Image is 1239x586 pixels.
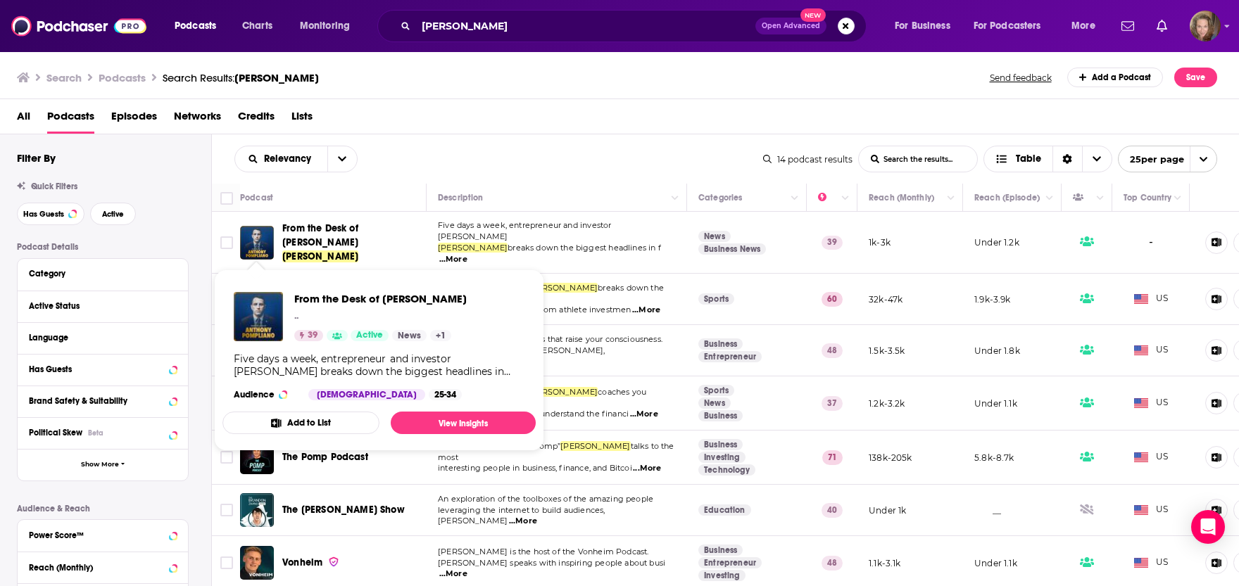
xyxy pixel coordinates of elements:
a: Search Results:[PERSON_NAME] [163,71,319,84]
a: Add a Podcast [1067,68,1164,87]
a: Business [698,439,743,450]
p: 40 [822,503,843,517]
span: ...More [633,463,661,474]
span: From the Desk of [PERSON_NAME] [282,222,358,248]
input: Search podcasts, credits, & more... [416,15,755,37]
button: open menu [327,146,357,172]
span: ...More [632,305,660,316]
a: The Brandon Zhang Show [240,493,274,527]
div: Power Score™ [29,530,165,540]
p: 48 [822,343,843,357]
button: open menu [1062,15,1113,37]
div: Power Score [818,189,838,206]
a: Sports [698,293,734,305]
button: Category [29,265,177,282]
h3: Search [46,71,82,84]
span: For Podcasters [974,16,1041,36]
h2: Filter By [17,151,56,165]
button: Has Guests [29,360,177,378]
div: Five days a week, entrepreneur and investor [PERSON_NAME] breaks down the biggest headlines in fi... [234,352,524,378]
span: Toggle select row [220,236,233,249]
span: [PERSON_NAME] [560,441,630,451]
a: From the Desk of Anthony Pompliano [234,292,283,341]
div: Search podcasts, credits, & more... [391,10,880,42]
a: Technology [698,464,755,476]
img: User Profile [1190,11,1221,42]
span: An exploration of the toolboxes of the amazing people [438,494,653,504]
span: Toggle select row [220,451,233,464]
span: 39 [308,329,317,343]
span: leveraging the internet to build audiences, [PERSON_NAME] [438,505,605,526]
a: News [392,330,427,341]
p: Audience & Reach [17,504,189,514]
span: - [1149,234,1153,250]
span: Networks [174,105,221,134]
button: Column Actions [1092,190,1109,207]
span: Toggle select row [220,556,233,569]
div: Reach (Monthly) [869,189,934,206]
span: Table [1016,154,1041,164]
button: open menu [1118,146,1217,172]
a: Business [698,410,743,421]
div: Active Status [29,301,168,311]
button: Open AdvancedNew [755,18,826,34]
span: The [PERSON_NAME] Show [282,504,405,516]
span: From the Desk of [PERSON_NAME] [294,292,467,305]
span: US [1134,343,1169,357]
span: 25 per page [1119,148,1184,170]
a: Business [698,338,743,350]
span: US [1134,396,1169,410]
a: Lists [291,105,313,134]
h3: Audience [234,389,297,400]
h2: Choose View [983,146,1112,172]
p: 1.5k-3.5k [869,345,905,357]
div: Language [29,333,168,343]
span: [PERSON_NAME] [234,71,319,84]
p: 1k-3k [869,236,891,248]
span: All [17,105,30,134]
span: Show More [81,461,119,469]
button: Column Actions [1041,190,1058,207]
span: Five days a week, entrepreneur and investor [PERSON_NAME] [438,220,611,241]
span: More [1071,16,1095,36]
span: Quick Filters [31,181,77,191]
a: Podcasts [47,105,94,134]
p: 71 [822,450,843,464]
span: [PERSON_NAME] speaks with inspiring people about busi [438,558,665,568]
p: Under 1.2k [974,236,1019,248]
span: US [1134,556,1169,570]
div: Podcast [240,189,273,206]
p: 37 [822,396,843,410]
button: Brand Safety & Suitability [29,392,177,409]
a: From the Desk of Anthony Pompliano [240,226,274,260]
p: Under 1.1k [974,397,1017,409]
button: open menu [885,15,968,37]
button: open menu [290,15,368,37]
span: Open Advanced [762,23,820,30]
div: Description [438,189,483,206]
div: Sort Direction [1052,146,1082,172]
span: Toggle select row [220,504,233,516]
button: Language [29,329,177,346]
span: US [1134,292,1169,306]
a: From the Desk of Anthony Pompliano [294,292,467,305]
a: Education [698,504,751,516]
a: News [698,231,731,242]
div: Search Results: [163,71,319,84]
button: Column Actions [837,190,854,207]
span: New [800,8,826,22]
span: Episodes [111,105,157,134]
a: Business [698,544,743,556]
span: ...More [630,409,658,420]
a: Sports [698,385,734,396]
span: Active [356,329,383,343]
button: Active Status [29,297,177,314]
span: breaks down the biggest headlines in f [508,243,661,253]
button: Power Score™ [29,526,177,543]
p: 138k-205k [869,452,912,464]
a: Podchaser - Follow, Share and Rate Podcasts [11,13,146,39]
span: [PERSON_NAME] [438,243,508,253]
div: Brand Safety & Suitability [29,396,165,406]
span: Active [102,210,124,218]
